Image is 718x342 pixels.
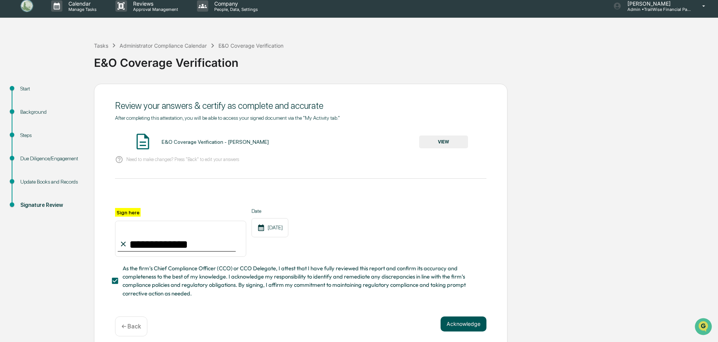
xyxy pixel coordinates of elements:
[120,42,207,49] div: Administrator Compliance Calendar
[8,16,137,28] p: How can we help?
[26,57,123,65] div: Start new chat
[127,7,182,12] p: Approval Management
[20,178,82,186] div: Update Books and Records
[126,157,239,162] p: Need to make changes? Press "Back" to edit your answers
[55,95,61,101] div: 🗄️
[53,127,91,133] a: Powered byPylon
[419,136,468,148] button: VIEW
[133,132,152,151] img: Document Icon
[121,323,141,330] p: ← Back
[20,85,82,93] div: Start
[208,0,262,7] p: Company
[8,57,21,71] img: 1746055101610-c473b297-6a78-478c-a979-82029cc54cd1
[251,218,288,237] div: [DATE]
[115,208,141,217] label: Sign here
[94,50,714,69] div: E&O Coverage Verification
[162,139,269,145] div: E&O Coverage Verification - [PERSON_NAME]
[5,92,52,105] a: 🖐️Preclearance
[127,0,182,7] p: Reviews
[62,7,100,12] p: Manage Tasks
[251,208,288,214] label: Date
[621,7,691,12] p: Admin • TrailWise Financial Partners
[8,95,14,101] div: 🖐️
[621,0,691,7] p: [PERSON_NAME]
[75,127,91,133] span: Pylon
[694,317,714,337] iframe: Open customer support
[62,0,100,7] p: Calendar
[123,264,480,298] span: As the firm’s Chief Compliance Officer (CCO) or CCO Delegate, I attest that I have fully reviewed...
[20,201,82,209] div: Signature Review
[218,42,283,49] div: E&O Coverage Verification
[115,115,340,121] span: After completing this attestation, you will be able to access your signed document via the "My Ac...
[128,60,137,69] button: Start new chat
[15,95,48,102] span: Preclearance
[20,108,82,116] div: Background
[115,100,486,111] div: Review your answers & certify as complete and accurate
[94,42,108,49] div: Tasks
[8,110,14,116] div: 🔎
[15,109,47,116] span: Data Lookup
[20,155,82,163] div: Due Diligence/Engagement
[441,316,486,331] button: Acknowledge
[52,92,96,105] a: 🗄️Attestations
[20,131,82,139] div: Steps
[62,95,93,102] span: Attestations
[26,65,95,71] div: We're available if you need us!
[208,7,262,12] p: People, Data, Settings
[5,106,50,119] a: 🔎Data Lookup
